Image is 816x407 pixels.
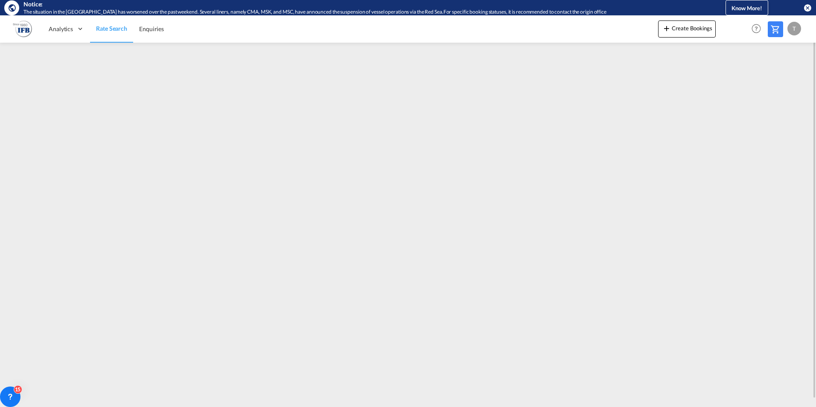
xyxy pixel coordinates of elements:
span: Enquiries [139,25,164,32]
div: The situation in the Red Sea has worsened over the past weekend. Several liners, namely CMA, MSK,... [23,9,691,16]
button: icon-plus 400-fgCreate Bookings [658,20,716,38]
span: Analytics [49,25,73,33]
span: Help [749,21,764,36]
a: Enquiries [133,15,170,43]
img: b628ab10256c11eeb52753acbc15d091.png [13,19,32,38]
span: Know More! [731,5,762,12]
div: T [787,22,801,35]
a: Rate Search [90,15,133,43]
md-icon: icon-plus 400-fg [662,23,672,33]
span: Rate Search [96,25,127,32]
button: icon-close-circle [803,3,812,12]
div: Help [749,21,768,37]
md-icon: icon-earth [8,3,16,12]
div: Analytics [43,15,90,43]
